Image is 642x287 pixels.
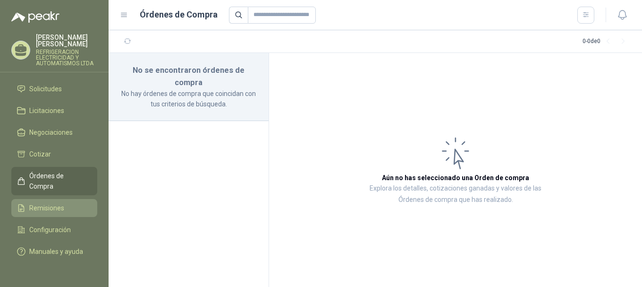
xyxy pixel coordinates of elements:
[11,243,97,261] a: Manuales y ayuda
[11,145,97,163] a: Cotizar
[120,88,257,109] p: No hay órdenes de compra que coincidan con tus criterios de búsqueda.
[583,34,631,49] div: 0 - 0 de 0
[36,49,97,66] p: REFRIGERACION ELECTRICIDAD Y AUTOMATISMOS LTDA
[11,123,97,141] a: Negociaciones
[120,64,257,88] h3: No se encontraron órdenes de compra
[11,102,97,120] a: Licitaciones
[29,105,64,116] span: Licitaciones
[29,171,88,191] span: Órdenes de Compra
[382,173,529,183] h3: Aún no has seleccionado una Orden de compra
[11,11,59,23] img: Logo peakr
[29,127,73,138] span: Negociaciones
[29,149,51,159] span: Cotizar
[11,80,97,98] a: Solicitudes
[29,203,64,213] span: Remisiones
[29,84,62,94] span: Solicitudes
[11,199,97,217] a: Remisiones
[363,183,548,206] p: Explora los detalles, cotizaciones ganadas y valores de las Órdenes de compra que has realizado.
[29,246,83,257] span: Manuales y ayuda
[36,34,97,47] p: [PERSON_NAME] [PERSON_NAME]
[11,221,97,239] a: Configuración
[29,225,71,235] span: Configuración
[11,167,97,195] a: Órdenes de Compra
[140,8,218,21] h1: Órdenes de Compra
